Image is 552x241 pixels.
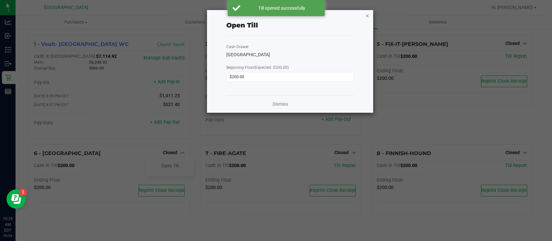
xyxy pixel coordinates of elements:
[226,44,249,50] label: Cash Drawer
[254,65,289,70] span: (Expected: $200.00)
[226,20,258,30] div: Open Till
[6,189,26,209] iframe: Resource center
[19,188,27,196] iframe: Resource center unread badge
[226,51,354,58] div: [GEOGRAPHIC_DATA]
[244,5,320,11] div: Till opened successfully
[226,65,289,70] span: Beginning Float
[273,101,288,108] a: Dismiss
